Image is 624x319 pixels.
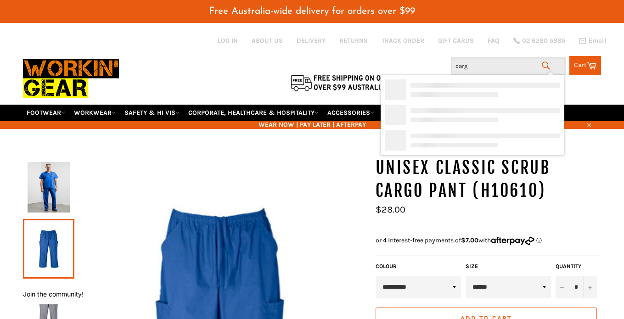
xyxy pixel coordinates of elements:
[23,52,119,104] img: Workin Gear leaders in Workwear, Safety Boots, PPE, Uniforms. Australia's No.1 in Workwear
[218,37,238,45] a: Log in
[379,105,442,121] a: RE-WORKIN' GEAR
[376,204,405,215] span: $28.00
[297,36,326,45] a: DELIVERY
[28,162,70,213] img: Unisex Classic Scrub Cargo Pant (H10610) - Workin' Gear
[339,36,368,45] a: RETURNS
[376,157,602,202] h1: Unisex Classic Scrub Cargo Pant (H10610)
[556,263,597,270] label: Quantity
[513,38,565,44] a: 02 6280 5885
[70,105,119,121] a: WORKWEAR
[589,38,606,44] span: Email
[569,56,601,75] a: Cart
[23,105,69,121] a: FOOTWEAR
[466,263,551,270] label: Size
[252,36,283,45] a: ABOUT US
[583,276,597,298] button: Increase item quantity by one
[579,37,606,45] a: Email
[376,263,461,270] label: Colour
[289,73,404,92] img: Flat $9.95 shipping Australia wide
[121,105,183,121] a: SAFETY & HI VIS
[23,120,602,129] span: WEAR NOW | PAY LATER | AFTERPAY
[522,38,565,44] span: 02 6280 5885
[324,105,378,121] a: ACCESSORIES
[185,105,322,121] a: CORPORATE, HEALTHCARE & HOSPITALITY
[23,290,84,298] button: Join the community!
[382,36,424,45] a: TRACK ORDER
[451,57,566,75] input: Search
[438,36,474,45] a: GIFT CARDS
[209,6,415,16] span: Free Australia-wide delivery for orders over $99
[488,36,500,45] a: FAQ
[556,276,569,298] button: Reduce item quantity by one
